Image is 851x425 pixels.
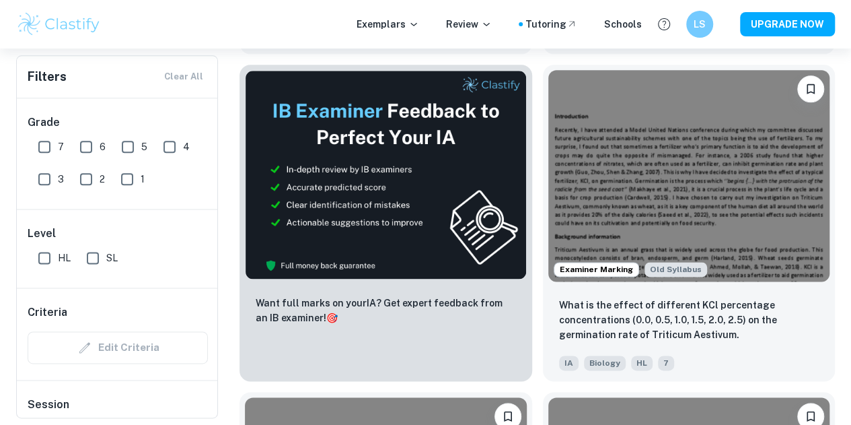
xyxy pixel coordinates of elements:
[631,356,653,370] span: HL
[245,70,527,280] img: Thumbnail
[141,172,145,187] span: 1
[644,262,707,277] div: Starting from the May 2025 session, the Biology IA requirements have changed. It's OK to refer to...
[559,298,819,342] p: What is the effect of different KCl percentage concentrations (0.0, 0.5, 1.0, 1.5, 2.0, 2.5) on t...
[543,65,836,381] a: Examiner MarkingStarting from the May 2025 session, the Biology IA requirements have changed. It'...
[548,70,830,282] img: Biology IA example thumbnail: What is the effect of different KCl perc
[658,356,674,370] span: 7
[797,75,824,102] button: Bookmark
[141,139,147,154] span: 5
[58,251,71,265] span: HL
[239,65,532,381] a: ThumbnailWant full marks on yourIA? Get expert feedback from an IB examiner!
[100,172,105,187] span: 2
[584,356,626,370] span: Biology
[357,17,419,32] p: Exemplars
[28,67,67,86] h6: Filters
[326,313,338,323] span: 🎯
[256,296,516,325] p: Want full marks on your IA ? Get expert feedback from an IB examiner!
[740,12,835,36] button: UPGRADE NOW
[58,172,64,187] span: 3
[686,11,713,38] button: LS
[106,251,118,265] span: SL
[446,17,492,32] p: Review
[16,11,102,38] img: Clastify logo
[644,262,707,277] span: Old Syllabus
[525,17,577,32] a: Tutoring
[58,139,64,154] span: 7
[28,115,208,131] h6: Grade
[554,263,638,275] span: Examiner Marking
[28,397,208,424] h6: Session
[28,331,208,364] div: Criteria filters are unavailable when searching by topic
[559,356,579,370] span: IA
[692,17,708,32] h6: LS
[653,13,675,36] button: Help and Feedback
[100,139,106,154] span: 6
[28,304,67,321] h6: Criteria
[604,17,642,32] a: Schools
[183,139,190,154] span: 4
[28,226,208,242] h6: Level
